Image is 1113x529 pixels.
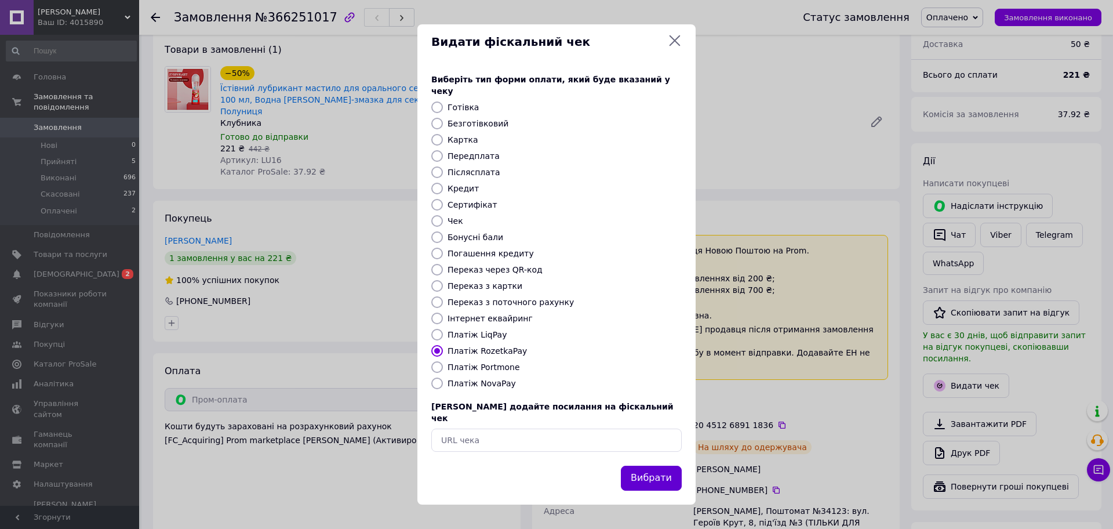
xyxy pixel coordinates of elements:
[431,75,670,96] span: Виберіть тип форми оплати, який буде вказаний у чеку
[448,184,479,193] label: Кредит
[448,216,463,226] label: Чек
[448,363,520,372] label: Платіж Portmone
[448,233,503,242] label: Бонусні бали
[448,249,534,258] label: Погашення кредиту
[448,330,507,339] label: Платіж LiqPay
[448,168,500,177] label: Післясплата
[448,103,479,112] label: Готівка
[448,346,527,356] label: Платіж RozetkaPay
[448,151,500,161] label: Передплата
[448,379,516,388] label: Платіж NovaPay
[448,135,478,144] label: Картка
[448,265,543,274] label: Переказ через QR-код
[448,298,574,307] label: Переказ з поточного рахунку
[621,466,682,491] button: Вибрати
[448,119,508,128] label: Безготівковий
[448,200,497,209] label: Сертифікат
[448,281,522,291] label: Переказ з картки
[448,314,533,323] label: Інтернет еквайринг
[431,402,674,423] span: [PERSON_NAME] додайте посилання на фіскальний чек
[431,34,663,50] span: Видати фіскальний чек
[431,429,682,452] input: URL чека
